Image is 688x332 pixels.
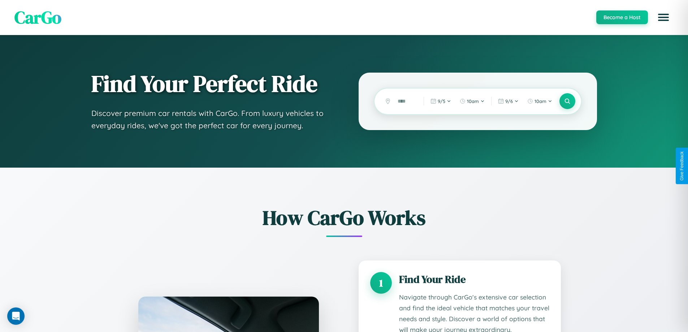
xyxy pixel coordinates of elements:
h3: Find Your Ride [399,272,549,286]
div: Open Intercom Messenger [7,307,25,325]
h2: How CarGo Works [127,204,561,232]
button: Become a Host [596,10,648,24]
div: Give Feedback [679,151,684,181]
span: 9 / 5 [438,98,445,104]
button: 10am [456,95,488,107]
button: Open menu [653,7,674,27]
span: 10am [467,98,479,104]
div: 1 [370,272,392,294]
button: 9/6 [494,95,522,107]
span: 9 / 6 [505,98,513,104]
p: Discover premium car rentals with CarGo. From luxury vehicles to everyday rides, we've got the pe... [91,107,330,131]
button: 10am [524,95,556,107]
span: 10am [535,98,546,104]
h1: Find Your Perfect Ride [91,71,330,96]
span: CarGo [14,5,61,29]
button: 9/5 [427,95,455,107]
